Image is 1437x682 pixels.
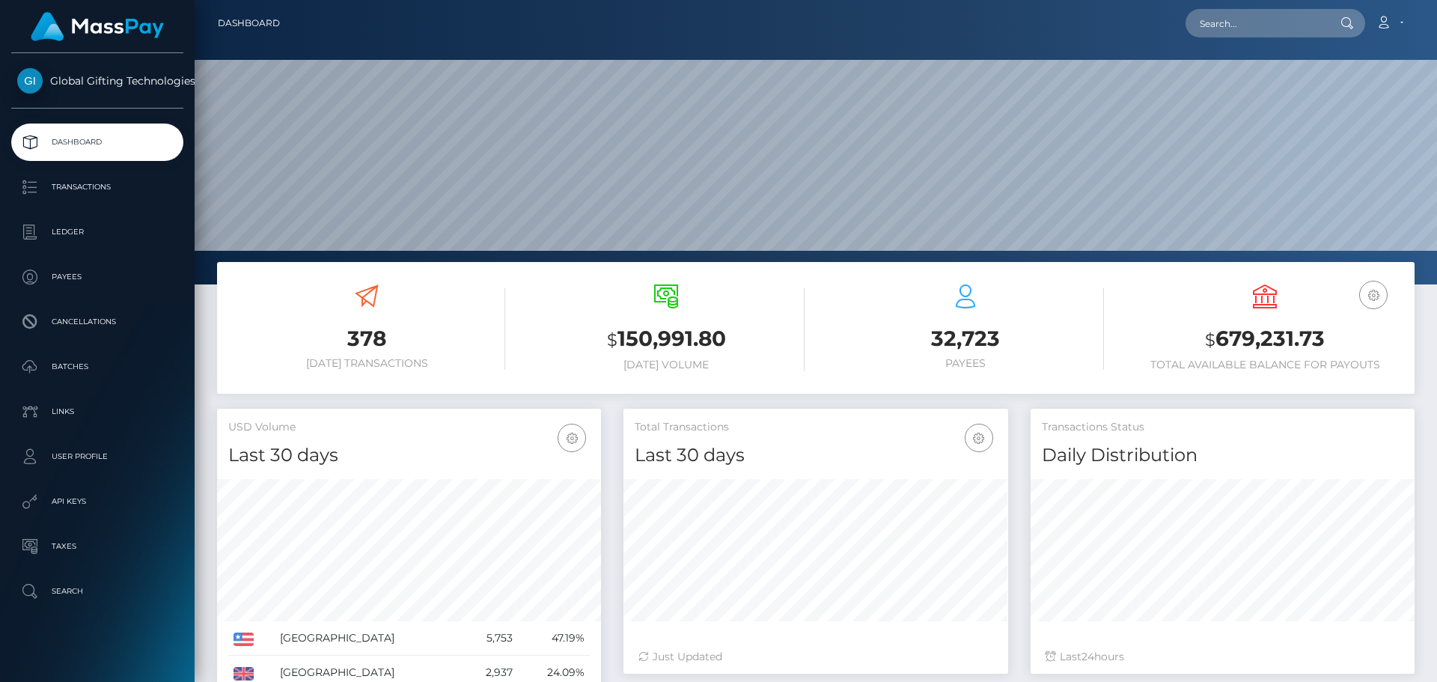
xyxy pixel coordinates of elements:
h5: USD Volume [228,420,590,435]
h6: Total Available Balance for Payouts [1126,359,1403,371]
td: 5,753 [462,621,518,656]
p: Dashboard [17,131,177,153]
p: Taxes [17,535,177,558]
p: Search [17,580,177,603]
div: Just Updated [638,649,992,665]
img: GB.png [234,667,254,681]
a: Batches [11,348,183,386]
a: Cancellations [11,303,183,341]
img: US.png [234,633,254,646]
h4: Daily Distribution [1042,442,1403,469]
div: Last hours [1046,649,1400,665]
h6: [DATE] Volume [528,359,805,371]
p: API Keys [17,490,177,513]
td: [GEOGRAPHIC_DATA] [275,621,463,656]
img: MassPay Logo [31,12,164,41]
img: Global Gifting Technologies Inc [17,68,43,94]
h6: [DATE] Transactions [228,357,505,370]
a: User Profile [11,438,183,475]
h5: Transactions Status [1042,420,1403,435]
h3: 150,991.80 [528,324,805,355]
input: Search... [1186,9,1326,37]
span: 24 [1081,650,1094,663]
a: Search [11,573,183,610]
a: Taxes [11,528,183,565]
p: Payees [17,266,177,288]
p: User Profile [17,445,177,468]
h6: Payees [827,357,1104,370]
h3: 378 [228,324,505,353]
a: Transactions [11,168,183,206]
a: Dashboard [218,7,280,39]
h3: 679,231.73 [1126,324,1403,355]
small: $ [607,329,617,350]
a: Payees [11,258,183,296]
p: Ledger [17,221,177,243]
td: 47.19% [518,621,590,656]
p: Transactions [17,176,177,198]
a: Ledger [11,213,183,251]
h3: 32,723 [827,324,1104,353]
h5: Total Transactions [635,420,996,435]
a: Links [11,393,183,430]
span: Global Gifting Technologies Inc [11,74,183,88]
h4: Last 30 days [228,442,590,469]
a: API Keys [11,483,183,520]
p: Cancellations [17,311,177,333]
a: Dashboard [11,124,183,161]
h4: Last 30 days [635,442,996,469]
p: Batches [17,356,177,378]
p: Links [17,401,177,423]
small: $ [1205,329,1215,350]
